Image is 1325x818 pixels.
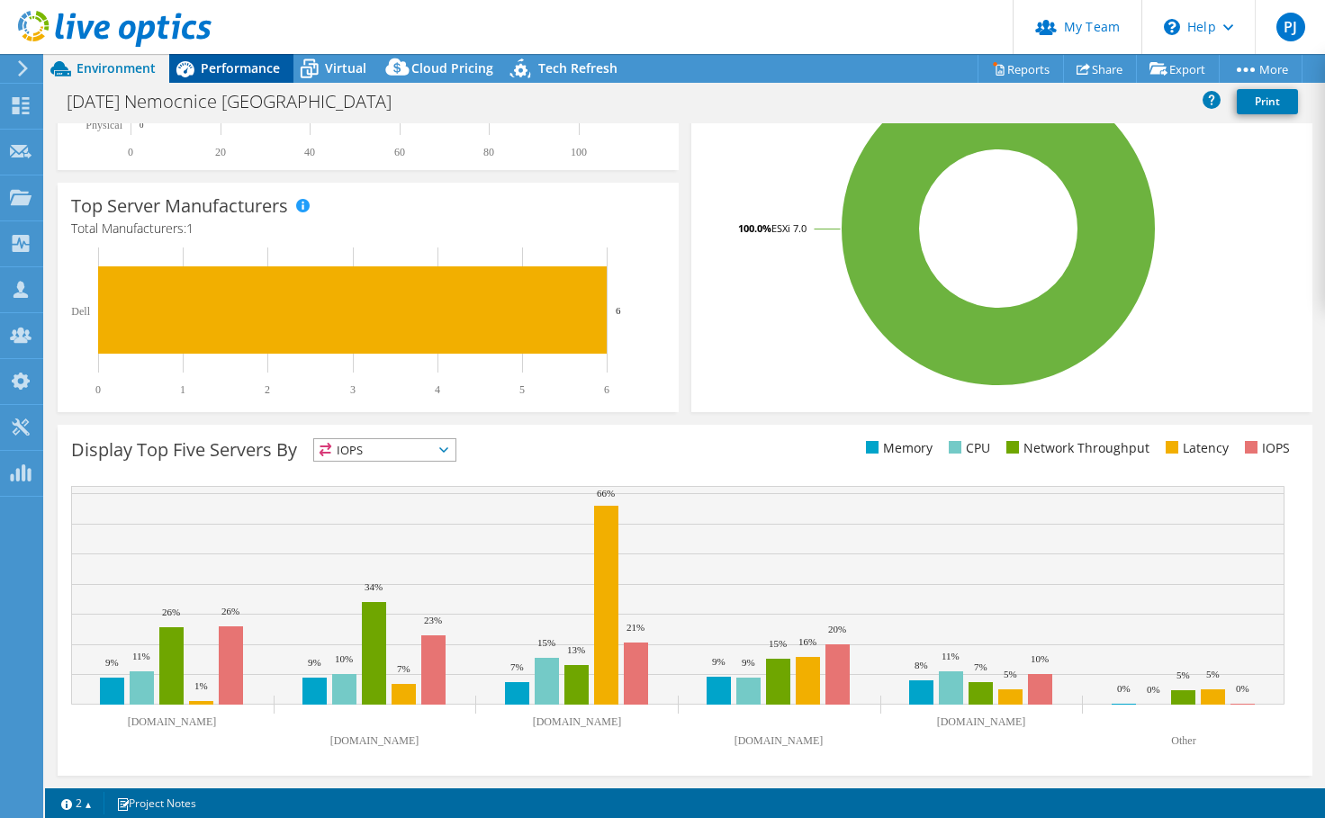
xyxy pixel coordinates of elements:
[335,653,353,664] text: 10%
[411,59,493,76] span: Cloud Pricing
[1237,89,1298,114] a: Print
[567,644,585,655] text: 13%
[1164,19,1180,35] svg: \n
[978,55,1064,83] a: Reports
[1136,55,1220,83] a: Export
[215,146,226,158] text: 20
[597,488,615,499] text: 66%
[771,221,807,235] tspan: ESXi 7.0
[538,59,617,76] span: Tech Refresh
[86,119,122,131] text: Physical
[77,59,156,76] span: Environment
[424,615,442,625] text: 23%
[626,622,644,633] text: 21%
[71,196,288,216] h3: Top Server Manufacturers
[1206,669,1220,679] text: 5%
[435,383,440,396] text: 4
[201,59,280,76] span: Performance
[1171,734,1195,747] text: Other
[798,636,816,647] text: 16%
[937,715,1026,728] text: [DOMAIN_NAME]
[104,792,209,814] a: Project Notes
[365,581,383,592] text: 34%
[742,657,755,668] text: 9%
[71,219,665,238] h4: Total Manufacturers:
[519,383,525,396] text: 5
[1031,653,1049,664] text: 10%
[510,661,524,672] text: 7%
[265,383,270,396] text: 2
[944,438,990,458] li: CPU
[915,660,928,670] text: 8%
[95,383,101,396] text: 0
[1147,684,1160,695] text: 0%
[974,661,987,672] text: 7%
[1276,13,1305,41] span: PJ
[140,121,144,130] text: 0
[1002,438,1149,458] li: Network Throughput
[304,146,315,158] text: 40
[1063,55,1137,83] a: Share
[186,220,194,237] span: 1
[861,438,933,458] li: Memory
[325,59,366,76] span: Virtual
[738,221,771,235] tspan: 100.0%
[162,607,180,617] text: 26%
[533,715,622,728] text: [DOMAIN_NAME]
[132,651,150,661] text: 11%
[769,638,787,649] text: 15%
[314,439,455,461] span: IOPS
[308,657,321,668] text: 9%
[1240,438,1290,458] li: IOPS
[1117,683,1131,694] text: 0%
[330,734,419,747] text: [DOMAIN_NAME]
[1004,669,1017,679] text: 5%
[571,146,587,158] text: 100
[1176,670,1190,680] text: 5%
[483,146,494,158] text: 80
[394,146,405,158] text: 60
[942,651,960,661] text: 11%
[194,680,208,691] text: 1%
[397,663,410,674] text: 7%
[604,383,609,396] text: 6
[128,715,217,728] text: [DOMAIN_NAME]
[828,624,846,634] text: 20%
[1219,55,1302,83] a: More
[221,606,239,616] text: 26%
[59,92,419,112] h1: [DATE] Nemocnice [GEOGRAPHIC_DATA]
[712,656,726,667] text: 9%
[537,637,555,648] text: 15%
[1236,683,1249,694] text: 0%
[49,792,104,814] a: 2
[105,657,119,668] text: 9%
[180,383,185,396] text: 1
[735,734,824,747] text: [DOMAIN_NAME]
[350,383,356,396] text: 3
[71,305,90,318] text: Dell
[1161,438,1229,458] li: Latency
[616,305,621,316] text: 6
[128,146,133,158] text: 0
